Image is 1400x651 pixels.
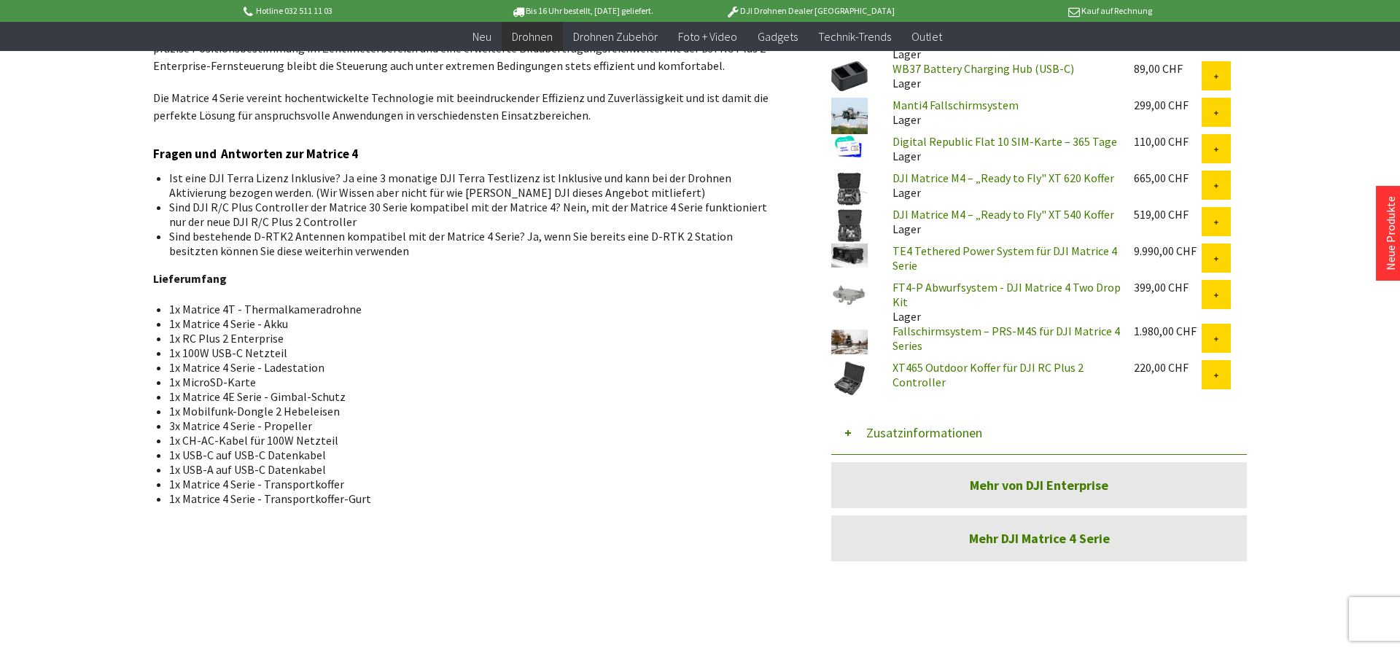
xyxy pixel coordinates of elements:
[169,462,776,477] li: 1x USB-A auf USB-C Datenkabel
[169,302,776,316] li: 1x Matrice 4T - Thermalkameradrohne
[169,346,776,360] li: 1x 100W USB-C Netzteil
[153,89,787,124] p: Die Matrice 4 Serie vereint hochentwickelte Technologie mit beeindruckender Effizienz und Zuverlä...
[169,418,776,433] li: 3x Matrice 4 Serie - Propeller
[1134,324,1202,338] div: 1.980,00 CHF
[831,411,1247,455] button: Zusatzinformationen
[892,171,1114,185] a: DJI Matrice M4 – „Ready to Fly" XT 620 Koffer
[1134,360,1202,375] div: 220,00 CHF
[831,61,868,91] img: WB37 Battery Charging Hub (USB-C)
[831,515,1247,561] a: Mehr DJI Matrice 4 Serie
[1134,171,1202,185] div: 665,00 CHF
[153,144,787,163] h3: Fragen und Antworten zur Matrice 4
[758,29,798,44] span: Gadgets
[831,134,868,160] img: Digital Republic Flat 10 SIM-Karte – 365 Tage
[881,61,1122,90] div: Lager
[892,360,1084,389] a: XT465 Outdoor Koffer für DJI RC Plus 2 Controller
[831,280,868,316] img: FT4-P Abwurfsystem - DJI Matrice 4 Two Drop Kit
[169,316,776,331] li: 1x Matrice 4 Serie - Akku
[818,29,891,44] span: Technik-Trends
[831,462,1247,508] a: Mehr von DJI Enterprise
[747,22,808,52] a: Gadgets
[153,271,227,286] strong: Lieferumfang
[512,29,553,44] span: Drohnen
[831,98,868,134] img: Manti4 Fallschirmsystem
[169,448,776,462] li: 1x USB-C auf USB-C Datenkabel
[1134,280,1202,295] div: 399,00 CHF
[169,360,776,375] li: 1x Matrice 4 Serie - Ladestation
[468,2,696,20] p: Bis 16 Uhr bestellt, [DATE] geliefert.
[169,389,776,404] li: 1x Matrice 4E Serie - Gimbal-Schutz
[1134,134,1202,149] div: 110,00 CHF
[169,477,776,491] li: 1x Matrice 4 Serie - Transportkoffer
[881,207,1122,236] div: Lager
[169,331,776,346] li: 1x RC Plus 2 Enterprise
[462,22,502,52] a: Neu
[472,29,491,44] span: Neu
[1134,98,1202,112] div: 299,00 CHF
[831,207,868,243] img: DJI Matrice M4 – „Ready to Fly
[881,134,1122,163] div: Lager
[1383,196,1398,270] a: Neue Produkte
[573,29,658,44] span: Drohnen Zubehör
[881,171,1122,200] div: Lager
[1134,61,1202,76] div: 89,00 CHF
[924,2,1151,20] p: Kauf auf Rechnung
[241,2,468,20] p: Hotline 032 511 11 03
[1134,243,1202,258] div: 9.990,00 CHF
[892,61,1074,76] a: WB37 Battery Charging Hub (USB-C)
[169,171,776,200] li: Ist eine DJI Terra Lizenz Inklusive? Ja eine 3 monatige DJI Terra Testlizenz ist Inklusive und ka...
[668,22,747,52] a: Foto + Video
[911,29,942,44] span: Outlet
[563,22,668,52] a: Drohnen Zubehör
[831,243,868,268] img: TE4 Tethered Power System für DJI Matrice 4 Serie
[696,2,924,20] p: DJI Drohnen Dealer [GEOGRAPHIC_DATA]
[169,404,776,418] li: 1x Mobilfunk-Dongle 2 Hebeleisen
[502,22,563,52] a: Drohnen
[831,171,868,207] img: DJI Matrice M4 – „Ready to Fly
[169,200,776,229] li: Sind DJI R/C Plus Controller der Matrice 30 Serie kompatibel mit der Matrice 4? Nein, mit der Mat...
[892,134,1117,149] a: Digital Republic Flat 10 SIM-Karte – 365 Tage
[892,98,1019,112] a: Manti4 Fallschirmsystem
[892,207,1114,222] a: DJI Matrice M4 – „Ready to Fly" XT 540 Koffer
[881,280,1122,324] div: Lager
[901,22,952,52] a: Outlet
[892,243,1117,273] a: TE4 Tethered Power System für DJI Matrice 4 Serie
[1134,207,1202,222] div: 519,00 CHF
[169,433,776,448] li: 1x CH-AC-Kabel für 100W Netzteil
[169,491,776,506] li: 1x Matrice 4 Serie - Transportkoffer-Gurt
[808,22,901,52] a: Technik-Trends
[169,229,776,258] li: Sind bestehende D-RTK2 Antennen kompatibel mit der Matrice 4 Serie? Ja, wenn Sie bereits eine D-R...
[892,324,1120,353] a: Fallschirmsystem – PRS-M4S für DJI Matrice 4 Series
[831,360,868,397] img: XT465 Outdoor Koffer für DJI RC Plus 2 Controller
[881,98,1122,127] div: Lager
[169,375,776,389] li: 1x MicroSD-Karte
[678,29,737,44] span: Foto + Video
[831,324,868,360] img: Fallschirmsystem – PRS-M4S für DJI Matrice 4 Series
[892,280,1121,309] a: FT4-P Abwurfsystem - DJI Matrice 4 Two Drop Kit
